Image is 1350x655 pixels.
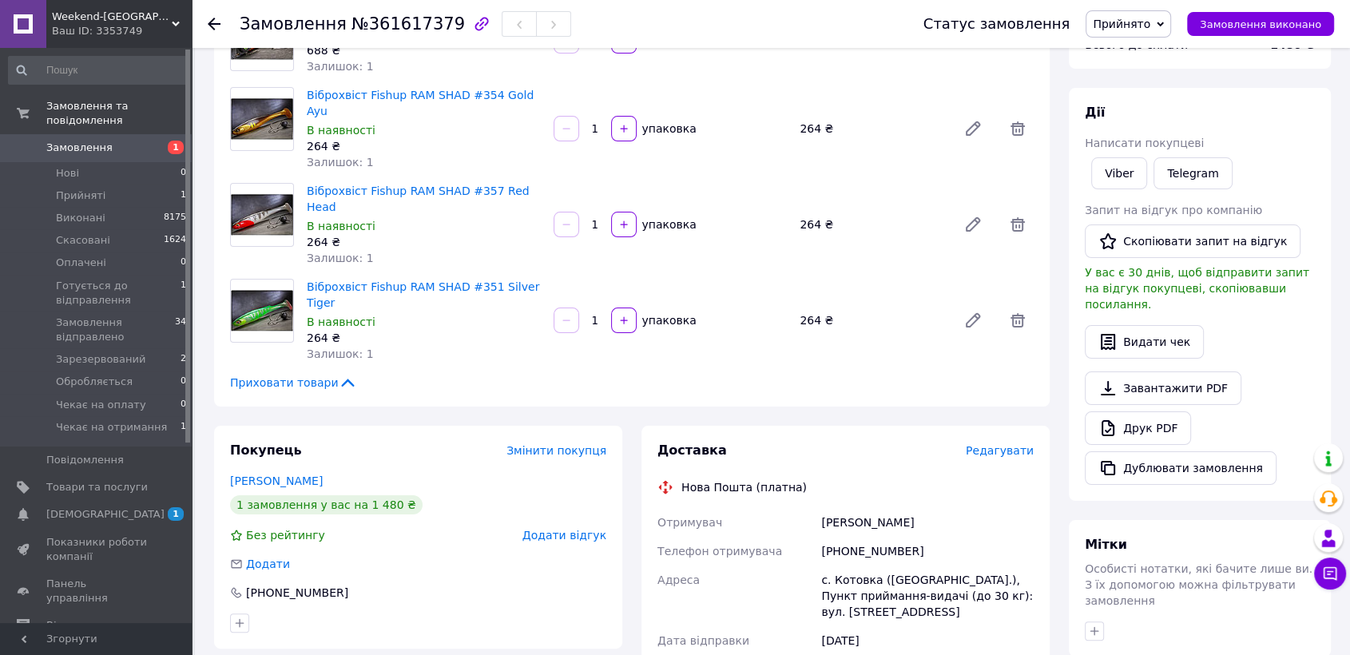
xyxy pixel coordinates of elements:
div: 264 ₴ [793,117,951,140]
a: Редагувати [957,113,989,145]
a: Viber [1091,157,1147,189]
span: Отримувач [657,516,722,529]
a: Друк PDF [1085,411,1191,445]
div: Ваш ID: 3353749 [52,24,192,38]
span: Покупець [230,443,302,458]
input: Пошук [8,56,188,85]
span: Залишок: 1 [307,60,374,73]
button: Замовлення виконано [1187,12,1334,36]
div: упаковка [638,121,698,137]
button: Скопіювати запит на відгук [1085,224,1300,258]
a: [PERSON_NAME] [230,474,323,487]
div: Статус замовлення [923,16,1070,32]
span: 1 [168,141,184,154]
span: В наявності [307,316,375,328]
span: Видалити [1002,113,1034,145]
span: Замовлення [240,14,347,34]
div: [DATE] [818,626,1037,655]
div: с. Котовка ([GEOGRAPHIC_DATA].), Пункт приймання-видачі (до 30 кг): вул. [STREET_ADDRESS] [818,566,1037,626]
span: Без рейтингу [246,529,325,542]
span: Телефон отримувача [657,545,782,558]
span: №361617379 [351,14,465,34]
a: Редагувати [957,304,989,336]
span: Скасовані [56,233,110,248]
span: В наявності [307,124,375,137]
span: Змінити покупця [506,444,606,457]
span: В наявності [307,220,375,232]
span: Дата відправки [657,634,749,647]
div: 264 ₴ [793,309,951,331]
div: 264 ₴ [307,138,541,154]
div: 264 ₴ [307,330,541,346]
div: упаковка [638,312,698,328]
span: 0 [181,256,186,270]
span: Панель управління [46,577,148,605]
span: Замовлення [46,141,113,155]
span: Нові [56,166,79,181]
span: Показники роботи компанії [46,535,148,564]
a: Telegram [1153,157,1232,189]
img: Віброхвіст Fishup RAM SHAD #354 Gold Ayu [231,98,293,139]
span: Готується до відправлення [56,279,181,308]
span: Мітки [1085,537,1127,552]
span: У вас є 30 днів, щоб відправити запит на відгук покупцеві, скопіювавши посилання. [1085,266,1309,311]
span: Залишок: 1 [307,347,374,360]
button: Дублювати замовлення [1085,451,1277,485]
span: Всього до сплати [1085,38,1188,51]
span: Адреса [657,574,700,586]
span: Запит на відгук про компанію [1085,204,1262,216]
span: Прийняті [56,189,105,203]
span: Обробляється [56,375,133,389]
span: [DEMOGRAPHIC_DATA] [46,507,165,522]
div: [PHONE_NUMBER] [244,585,350,601]
span: Товари та послуги [46,480,148,494]
img: Віброхвіст Fishup RAM SHAD #357 Red Head [231,194,293,235]
a: Редагувати [957,208,989,240]
span: 1 [181,189,186,203]
div: упаковка [638,216,698,232]
span: Видалити [1002,304,1034,336]
span: Доставка [657,443,727,458]
div: Повернутися назад [208,16,220,32]
a: Віброхвіст Fishup RAM SHAD #351 Silver Tiger [307,280,539,309]
a: Віброхвіст Fishup RAM SHAD #357 Red Head [307,185,530,213]
span: Замовлення та повідомлення [46,99,192,128]
span: Особисті нотатки, які бачите лише ви. З їх допомогою можна фільтрувати замовлення [1085,562,1312,607]
span: Виконані [56,211,105,225]
span: 2 [181,352,186,367]
div: Нова Пошта (платна) [677,479,811,495]
span: Weekend-pavlograd [52,10,172,24]
span: Зарезервований [56,352,145,367]
span: Замовлення виконано [1200,18,1321,30]
span: 1 [181,420,186,435]
span: Видалити [1002,208,1034,240]
div: 688 ₴ [307,42,541,58]
span: 1 [181,279,186,308]
span: Залишок: 1 [307,252,374,264]
span: Замовлення відправлено [56,316,175,344]
span: Редагувати [966,444,1034,457]
span: Оплачені [56,256,106,270]
div: [PHONE_NUMBER] [818,537,1037,566]
span: Додати відгук [522,529,606,542]
span: 0 [181,398,186,412]
span: Дії [1085,105,1105,120]
div: [PERSON_NAME] [818,508,1037,537]
span: 0 [181,166,186,181]
button: Видати чек [1085,325,1204,359]
span: Додати [246,558,290,570]
div: 264 ₴ [307,234,541,250]
a: Завантажити PDF [1085,371,1241,405]
span: Відгуки [46,618,88,633]
img: Віброхвіст Fishup RAM SHAD #351 Silver Tiger [231,290,293,331]
span: Написати покупцеві [1085,137,1204,149]
span: 1624 [164,233,186,248]
div: 1 замовлення у вас на 1 480 ₴ [230,495,423,514]
span: Приховати товари [230,375,357,391]
span: 34 [175,316,186,344]
span: Чекає на оплату [56,398,146,412]
span: Повідомлення [46,453,124,467]
span: Залишок: 1 [307,156,374,169]
div: 264 ₴ [793,213,951,236]
span: 0 [181,375,186,389]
